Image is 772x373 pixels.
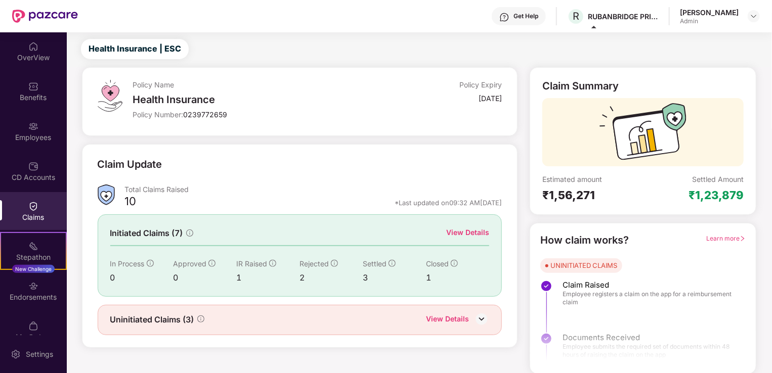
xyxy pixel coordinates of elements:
[750,12,758,20] img: svg+xml;base64,PHN2ZyBpZD0iRHJvcGRvd24tMzJ4MzIiIHhtbG5zPSJodHRwOi8vd3d3LnczLm9yZy8yMDAwL3N2ZyIgd2...
[680,17,739,25] div: Admin
[133,110,379,119] div: Policy Number:
[183,110,227,119] span: 0239772659
[208,260,216,267] span: info-circle
[426,271,489,284] div: 1
[740,236,746,242] span: right
[540,232,629,248] div: How claim works?
[28,241,38,251] img: svg+xml;base64,PHN2ZyB4bWxucz0iaHR0cDovL3d3dy53My5vcmcvMjAwMC9zdmciIHdpZHRoPSIyMSIgaGVpZ2h0PSIyMC...
[540,280,552,292] img: svg+xml;base64,PHN2ZyBpZD0iU3RlcC1Eb25lLTMyeDMyIiB4bWxucz0iaHR0cDovL3d3dy53My5vcmcvMjAwMC9zdmciIH...
[446,227,489,238] div: View Details
[28,81,38,91] img: svg+xml;base64,PHN2ZyBpZD0iQmVuZWZpdHMiIHhtbG5zPSJodHRwOi8vd3d3LnczLm9yZy8yMDAwL3N2ZyIgd2lkdGg9Ij...
[147,260,154,267] span: info-circle
[299,271,363,284] div: 2
[133,80,379,89] div: Policy Name
[573,10,579,22] span: R
[28,41,38,52] img: svg+xml;base64,PHN2ZyBpZD0iSG9tZSIgeG1sbnM9Imh0dHA6Ly93d3cudzMub3JnLzIwMDAvc3ZnIiB3aWR0aD0iMjAiIG...
[563,280,736,290] span: Claim Raised
[299,259,329,268] span: Rejected
[680,8,739,17] div: [PERSON_NAME]
[98,184,115,205] img: ClaimsSummaryIcon
[451,260,458,267] span: info-circle
[542,188,643,202] div: ₹1,56,271
[331,260,338,267] span: info-circle
[110,313,194,326] span: Uninitiated Claims (3)
[28,161,38,171] img: svg+xml;base64,PHN2ZyBpZD0iQ0RfQWNjb3VudHMiIGRhdGEtbmFtZT0iQ0QgQWNjb3VudHMiIHhtbG5zPSJodHRwOi8vd3...
[173,259,206,268] span: Approved
[23,349,56,359] div: Settings
[513,12,538,20] div: Get Help
[98,80,122,112] img: svg+xml;base64,PHN2ZyB4bWxucz0iaHR0cDovL3d3dy53My5vcmcvMjAwMC9zdmciIHdpZHRoPSI0OS4zMiIgaGVpZ2h0PS...
[173,271,236,284] div: 0
[89,42,181,55] span: Health Insurance | ESC
[426,259,449,268] span: Closed
[236,259,267,268] span: IR Raised
[474,311,489,327] img: DownIcon
[133,94,379,106] div: Health Insurance
[98,157,162,172] div: Claim Update
[479,94,502,103] div: [DATE]
[706,235,746,242] span: Learn more
[599,103,687,166] img: svg+xml;base64,PHN2ZyB3aWR0aD0iMTcyIiBoZWlnaHQ9IjExMyIgdmlld0JveD0iMCAwIDE3MiAxMTMiIGZpbGw9Im5vbm...
[395,198,502,207] div: *Last updated on 09:32 AM[DATE]
[363,259,387,268] span: Settled
[81,39,189,59] button: Health Insurance | ESC
[692,174,744,184] div: Settled Amount
[28,281,38,291] img: svg+xml;base64,PHN2ZyBpZD0iRW5kb3JzZW1lbnRzIiB4bWxucz0iaHR0cDovL3d3dy53My5vcmcvMjAwMC9zdmciIHdpZH...
[28,121,38,131] img: svg+xml;base64,PHN2ZyBpZD0iRW1wbG95ZWVzIiB4bWxucz0iaHR0cDovL3d3dy53My5vcmcvMjAwMC9zdmciIHdpZHRoPS...
[1,252,66,262] div: Stepathon
[125,194,137,211] div: 10
[28,321,38,331] img: svg+xml;base64,PHN2ZyBpZD0iTXlfT3JkZXJzIiBkYXRhLW5hbWU9Ik15IE9yZGVycyIgeG1sbnM9Imh0dHA6Ly93d3cudz...
[110,271,174,284] div: 0
[197,315,204,322] span: info-circle
[28,201,38,211] img: svg+xml;base64,PHN2ZyBpZD0iQ2xhaW0iIHhtbG5zPSJodHRwOi8vd3d3LnczLm9yZy8yMDAwL3N2ZyIgd2lkdGg9IjIwIi...
[542,174,643,184] div: Estimated amount
[363,271,426,284] div: 3
[12,265,55,273] div: New Challenge
[186,229,193,237] span: info-circle
[269,260,276,267] span: info-circle
[499,12,509,22] img: svg+xml;base64,PHN2ZyBpZD0iSGVscC0zMngzMiIgeG1sbnM9Imh0dHA6Ly93d3cudzMub3JnLzIwMDAvc3ZnIiB3aWR0aD...
[459,80,502,89] div: Policy Expiry
[11,349,21,359] img: svg+xml;base64,PHN2ZyBpZD0iU2V0dGluZy0yMHgyMCIgeG1sbnM9Imh0dHA6Ly93d3cudzMub3JnLzIwMDAvc3ZnIiB3aW...
[236,271,299,284] div: 1
[588,12,659,21] div: RUBANBRIDGE PRIVATE LIMITED
[689,188,744,202] div: ₹1,23,879
[550,260,617,270] div: UNINITIATED CLAIMS
[110,259,145,268] span: In Process
[110,227,183,240] span: Initiated Claims (7)
[563,290,736,306] span: Employee registers a claim on the app for a reimbursement claim
[542,80,619,92] div: Claim Summary
[389,260,396,267] span: info-circle
[426,313,469,327] div: View Details
[125,184,502,194] div: Total Claims Raised
[12,10,78,23] img: New Pazcare Logo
